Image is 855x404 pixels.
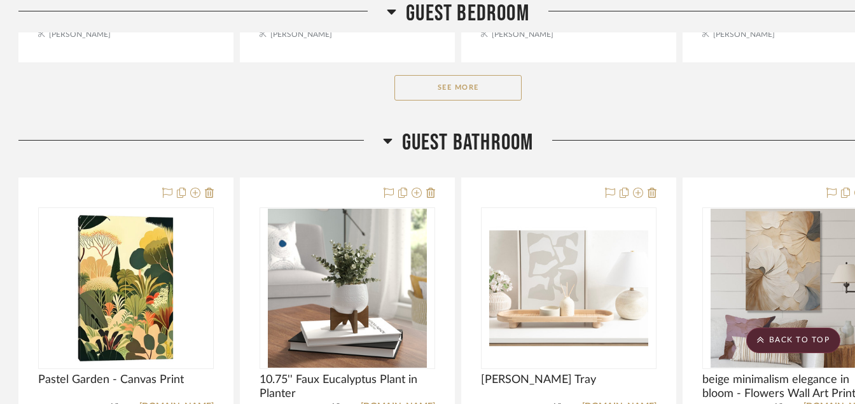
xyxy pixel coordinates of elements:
img: Ammad Wood Tray [489,209,648,368]
scroll-to-top-button: BACK TO TOP [746,328,840,353]
button: See More [394,75,522,101]
span: [PERSON_NAME] Tray [481,373,596,387]
img: 10.75'' Faux Eucalyptus Plant in Planter [268,209,427,368]
span: 10.75'' Faux Eucalyptus Plant in Planter [260,373,435,401]
span: Guest Bathroom [402,129,534,157]
img: Pastel Garden - Canvas Print [64,209,188,368]
span: Pastel Garden - Canvas Print [38,373,184,387]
